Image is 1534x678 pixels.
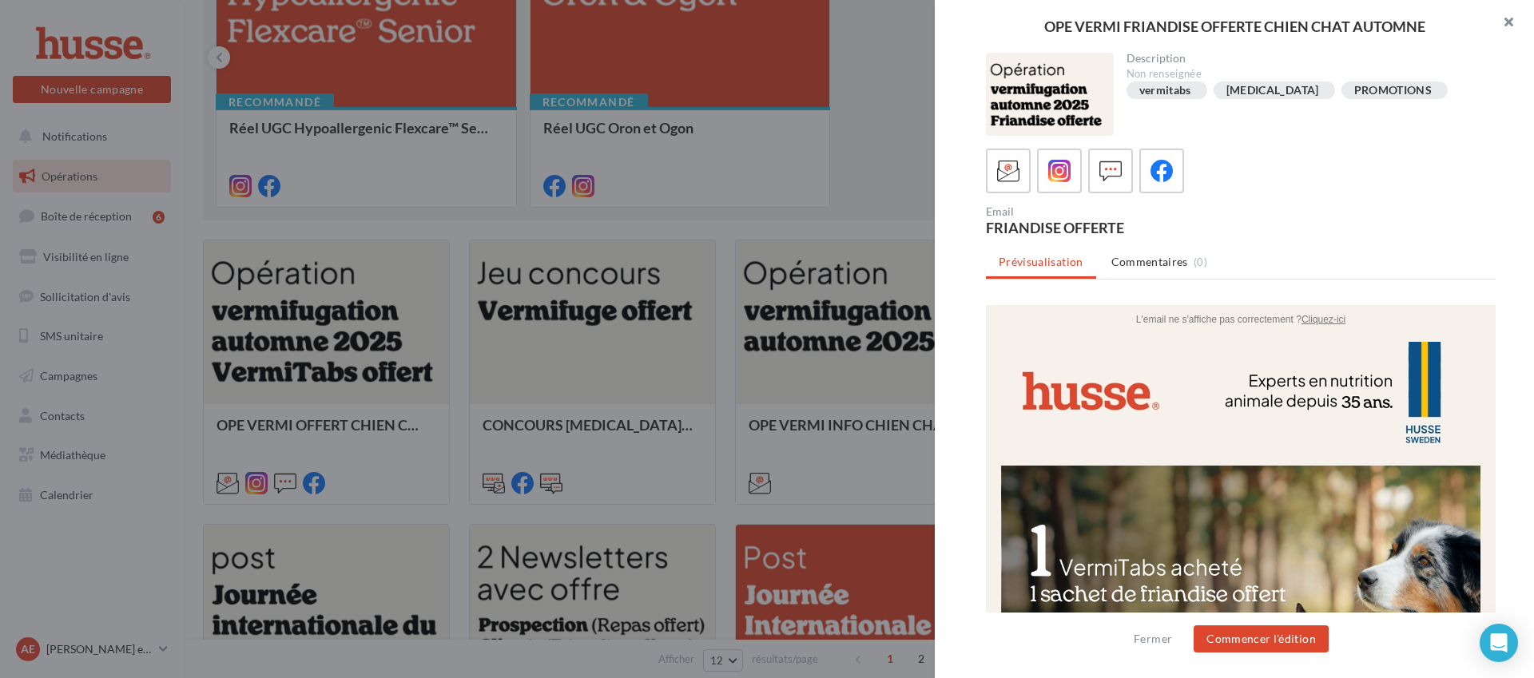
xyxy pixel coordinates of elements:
[23,37,487,153] img: Experts_en_nutrition_animale.jpg
[1226,85,1319,97] div: [MEDICAL_DATA]
[316,9,360,20] a: Cliquez-ici
[986,206,1234,217] div: Email
[1354,85,1433,97] div: PROMOTIONS
[1127,67,1484,81] div: Non renseignée
[1480,624,1518,662] div: Open Intercom Messenger
[1194,256,1207,268] span: (0)
[150,9,316,20] span: L'email ne s'affiche pas correctement ?
[986,220,1234,235] div: FRIANDISE OFFERTE
[1111,254,1188,270] span: Commentaires
[1127,53,1484,64] div: Description
[15,161,495,540] img: news_snacks.png
[1139,85,1191,97] div: vermitabs
[960,19,1508,34] div: OPE VERMI FRIANDISE OFFERTE CHIEN CHAT AUTOMNE
[1194,625,1329,652] button: Commencer l'édition
[1127,629,1178,648] button: Fermer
